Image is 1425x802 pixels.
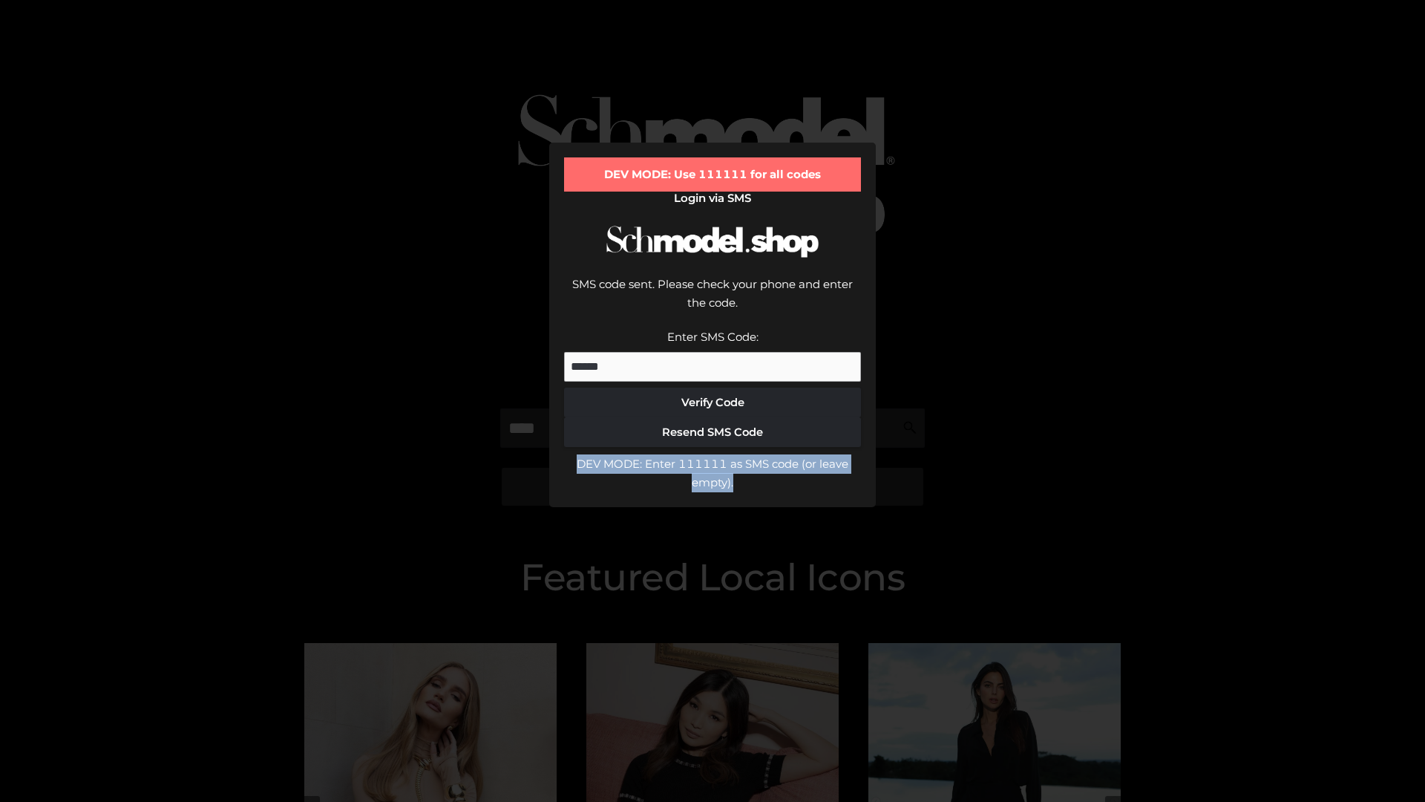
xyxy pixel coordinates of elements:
button: Resend SMS Code [564,417,861,447]
div: DEV MODE: Enter 111111 as SMS code (or leave empty). [564,454,861,492]
h2: Login via SMS [564,192,861,205]
div: SMS code sent. Please check your phone and enter the code. [564,275,861,327]
label: Enter SMS Code: [667,330,759,344]
button: Verify Code [564,388,861,417]
img: Schmodel Logo [601,212,824,271]
div: DEV MODE: Use 111111 for all codes [564,157,861,192]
